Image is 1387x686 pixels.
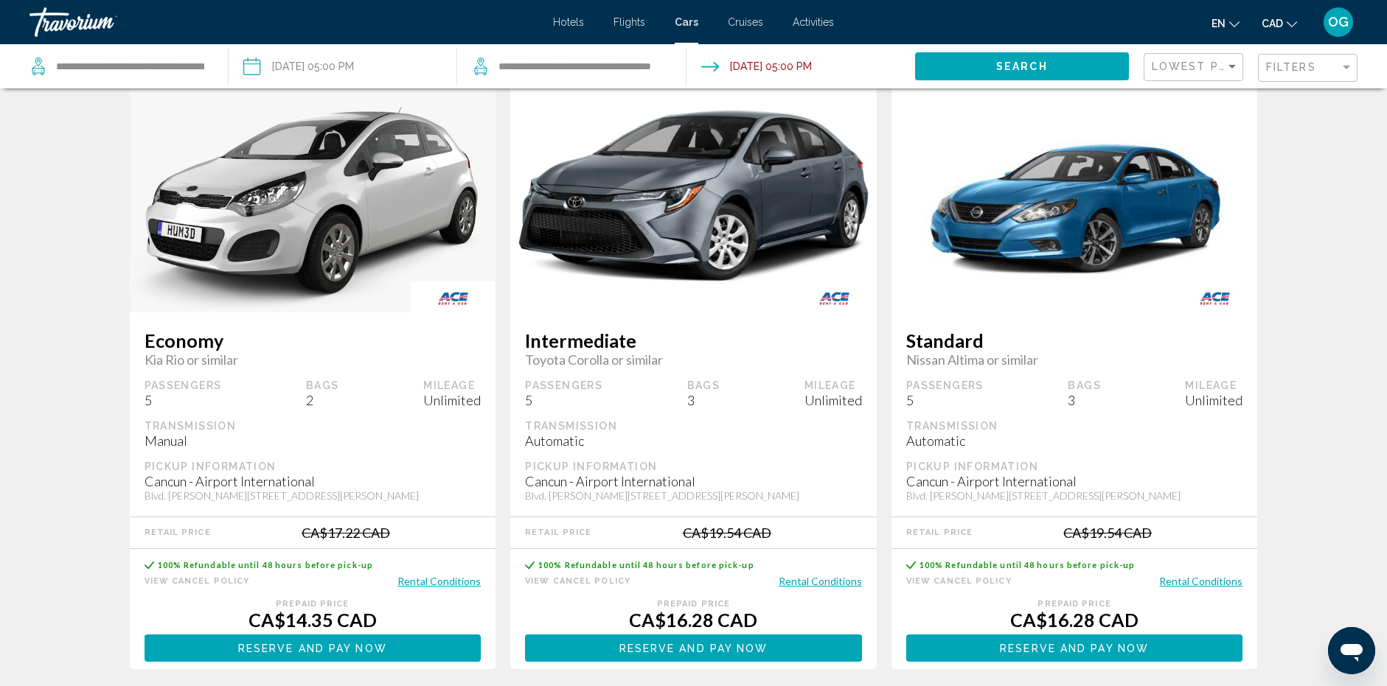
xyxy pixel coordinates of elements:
[145,609,482,631] div: CA$14.35 CAD
[145,473,482,489] div: Cancun - Airport International
[1266,61,1316,73] span: Filters
[906,634,1243,662] button: Reserve and pay now
[525,489,862,502] div: Blvd. [PERSON_NAME][STREET_ADDRESS][PERSON_NAME]
[238,643,387,654] span: Reserve and pay now
[525,609,862,631] div: CA$16.28 CAD
[906,460,1243,473] div: Pickup Information
[130,80,496,312] img: primary.png
[906,351,1243,368] span: Nissan Altima or similar
[1152,60,1247,72] span: Lowest Price
[525,379,602,392] div: Passengers
[423,392,481,408] div: Unlimited
[411,281,496,315] img: ACE
[804,392,862,408] div: Unlimited
[525,528,591,537] div: Retail Price
[683,525,771,541] div: CA$19.54 CAD
[525,599,862,609] div: Prepaid Price
[145,392,222,408] div: 5
[1262,13,1297,34] button: Change currency
[906,528,973,537] div: Retail Price
[410,105,442,120] span: Save
[525,638,862,654] a: Reserve and pay now
[687,379,720,392] div: Bags
[1068,392,1101,408] div: 3
[510,83,877,311] img: primary.png
[145,489,482,502] div: Blvd. [PERSON_NAME][STREET_ADDRESS][PERSON_NAME]
[791,105,824,120] span: Save
[145,528,211,537] div: Retail Price
[243,44,354,88] button: Pickup date: Aug 31, 2025 05:00 PM
[553,16,584,28] a: Hotels
[906,329,1243,351] span: Standard
[525,351,862,368] span: Toyota Corolla or similar
[525,329,862,351] span: Intermediate
[145,433,482,449] div: Manual
[145,329,482,351] span: Economy
[779,574,862,588] button: Rental Conditions
[619,643,768,654] span: Reserve and pay now
[906,638,1243,654] a: Reserve and pay now
[1258,53,1358,83] button: Filter
[906,609,1243,631] div: CA$16.28 CAD
[145,379,222,392] div: Passengers
[525,392,602,408] div: 5
[145,638,482,654] a: Reserve and pay now
[1159,574,1242,588] button: Rental Conditions
[906,433,1243,449] div: Automatic
[302,525,390,541] div: CA$17.22 CAD
[906,379,984,392] div: Passengers
[397,574,481,588] button: Rental Conditions
[525,473,862,489] div: Cancun - Airport International
[306,379,339,392] div: Bags
[525,460,862,473] div: Pickup Information
[145,460,482,473] div: Pickup Information
[1212,13,1240,34] button: Change language
[613,16,645,28] a: Flights
[728,16,763,28] a: Cruises
[1212,18,1226,29] span: en
[145,574,250,588] button: View Cancel Policy
[1172,105,1204,120] span: Save
[675,16,698,28] a: Cars
[1152,61,1239,74] mat-select: Sort by
[423,379,481,392] div: Mileage
[1185,379,1242,392] div: Mileage
[804,379,862,392] div: Mileage
[906,574,1012,588] button: View Cancel Policy
[906,473,1243,489] div: Cancun - Airport International
[525,419,862,433] div: Transmission
[1328,15,1349,29] span: OG
[1262,18,1283,29] span: CAD
[1063,525,1152,541] div: CA$19.54 CAD
[1319,7,1358,38] button: User Menu
[525,634,862,662] button: Reserve and pay now
[793,16,834,28] a: Activities
[1172,281,1257,315] img: ACE
[538,560,754,570] span: 100% Refundable until 48 hours before pick-up
[306,392,339,408] div: 2
[906,419,1243,433] div: Transmission
[145,419,482,433] div: Transmission
[525,574,630,588] button: View Cancel Policy
[525,433,862,449] div: Automatic
[158,560,374,570] span: 100% Refundable until 48 hours before pick-up
[792,281,877,315] img: ACE
[891,94,1258,299] img: primary.png
[996,61,1048,73] span: Search
[1068,379,1101,392] div: Bags
[906,599,1243,609] div: Prepaid Price
[701,44,812,88] button: Drop-off date: Sep 07, 2025 05:00 PM
[145,599,482,609] div: Prepaid Price
[687,392,720,408] div: 3
[1000,643,1149,654] span: Reserve and pay now
[145,351,482,368] span: Kia Rio or similar
[920,560,1136,570] span: 100% Refundable until 48 hours before pick-up
[906,392,984,408] div: 5
[915,52,1129,80] button: Search
[145,634,482,662] button: Reserve and pay now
